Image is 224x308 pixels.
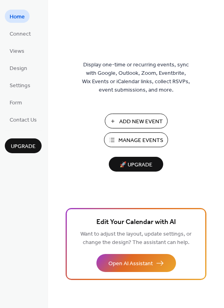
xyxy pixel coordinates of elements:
[5,61,32,74] a: Design
[10,47,24,56] span: Views
[5,78,35,92] a: Settings
[5,27,36,40] a: Connect
[10,99,22,107] span: Form
[82,61,190,94] span: Display one-time or recurring events, sync with Google, Outlook, Zoom, Eventbrite, Wix Events or ...
[105,114,168,128] button: Add New Event
[119,118,163,126] span: Add New Event
[5,10,30,23] a: Home
[118,136,163,145] span: Manage Events
[104,132,168,147] button: Manage Events
[5,113,42,126] a: Contact Us
[114,160,158,170] span: 🚀 Upgrade
[10,116,37,124] span: Contact Us
[11,142,36,151] span: Upgrade
[10,82,30,90] span: Settings
[10,13,25,21] span: Home
[109,157,163,172] button: 🚀 Upgrade
[108,260,153,268] span: Open AI Assistant
[10,64,27,73] span: Design
[96,217,176,228] span: Edit Your Calendar with AI
[96,254,176,272] button: Open AI Assistant
[80,229,192,248] span: Want to adjust the layout, update settings, or change the design? The assistant can help.
[5,138,42,153] button: Upgrade
[5,44,29,57] a: Views
[10,30,31,38] span: Connect
[5,96,27,109] a: Form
